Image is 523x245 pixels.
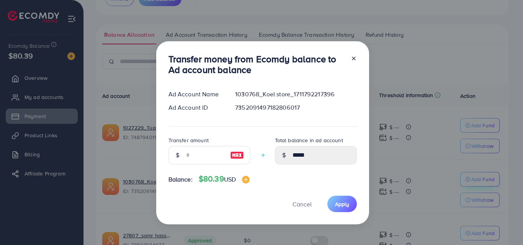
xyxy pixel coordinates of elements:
h4: $80.39 [199,174,250,184]
span: Cancel [293,200,312,208]
span: Apply [335,200,349,208]
img: image [242,176,250,183]
div: 7352091497182806017 [229,103,363,112]
h3: Transfer money from Ecomdy balance to Ad account balance [168,54,345,76]
iframe: Chat [490,211,517,239]
div: Ad Account ID [162,103,229,112]
img: image [230,151,244,160]
button: Cancel [283,196,321,212]
label: Transfer amount [168,136,209,144]
label: Total balance in ad account [275,136,343,144]
span: Balance: [168,175,193,184]
button: Apply [327,196,357,212]
div: 1030768_Koel store_1711792217396 [229,90,363,99]
span: USD [224,175,236,183]
div: Ad Account Name [162,90,229,99]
